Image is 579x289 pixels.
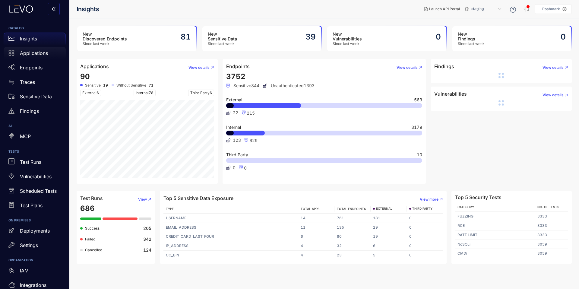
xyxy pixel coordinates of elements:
td: 19 [371,232,407,241]
a: Applications [4,47,66,62]
p: Applications [20,50,48,56]
span: Since last week [458,42,485,46]
h3: New Discovered Endpoints [83,32,127,41]
a: Test Plans [4,199,66,214]
span: 0 [233,165,236,170]
span: warning [8,108,14,114]
b: 124 [143,248,151,252]
span: 0 [244,165,247,170]
td: 23 [334,251,371,260]
span: TYPE [166,207,174,211]
td: IP_ADDRESS [163,241,298,251]
b: 71 [149,83,153,87]
a: Sensitive Data [4,91,66,105]
td: 0 [407,214,443,223]
span: 22 [233,110,238,115]
td: 761 [334,214,371,223]
button: View details [392,63,422,72]
span: Third Party [188,90,214,96]
span: 215 [247,110,255,116]
p: Scheduled Tests [20,188,57,194]
h6: AI [8,124,61,128]
span: 10 [417,153,422,157]
h3: New Vulnerabilities [333,32,362,41]
a: Deployments [4,225,66,239]
span: THIRD PARTY [412,207,432,211]
h4: Vulnerabilities [434,91,467,97]
p: Endpoints [20,65,43,70]
td: EMAIL_ADDRESS [163,223,298,232]
button: View details [538,90,568,100]
b: 342 [143,237,151,242]
h6: ON PREMISES [8,219,61,222]
span: 563 [414,98,422,102]
span: 90 [80,72,90,81]
td: 14 [298,214,334,223]
a: Findings [4,105,66,119]
h4: Top 5 Sensitive Data Exposure [163,195,233,201]
td: 6 [371,241,407,251]
b: 205 [143,226,151,231]
h6: ORGANIZATION [8,259,61,262]
h2: 0 [561,32,566,41]
a: Test Runs [4,156,66,170]
span: TOTAL APPS [301,207,320,211]
p: Insights [20,36,37,41]
span: 686 [80,204,95,213]
span: Failed [85,237,95,241]
td: 11 [298,223,334,232]
span: Sensitive 844 [226,83,259,88]
p: Integrations [20,282,46,288]
span: External [226,98,242,102]
h4: Endpoints [226,64,250,69]
h4: Applications [80,64,109,69]
h2: 81 [181,32,191,41]
p: Findings [20,108,39,114]
p: Traces [20,79,35,85]
a: MCP [4,131,66,145]
td: 0 [407,223,443,232]
span: team [8,268,14,274]
span: View details [543,93,564,97]
span: Sensitive [85,83,101,87]
span: EXTERNAL [376,207,392,211]
td: CMDi [455,249,535,258]
span: Insights [77,6,99,13]
button: double-left [48,3,60,15]
button: View details [538,63,568,72]
a: Insights [4,33,66,47]
span: Unauthenticated 1393 [263,83,315,88]
a: Scheduled Tests [4,185,66,199]
span: Third Party [226,153,248,157]
td: 3333 [535,221,568,230]
span: Success [85,226,100,230]
a: Settings [4,239,66,254]
td: 80 [334,232,371,241]
p: MCP [20,134,31,139]
span: Since last week [83,42,127,46]
span: Internal [226,125,241,129]
p: Test Plans [20,203,43,208]
span: View [138,197,147,202]
td: 3059 [535,249,568,258]
span: 6 [210,91,212,95]
span: Internal [134,90,156,96]
td: CREDIT_CARD_LAST_FOUR [163,232,298,241]
span: External [80,90,101,96]
button: View more [415,195,443,204]
span: Since last week [208,42,237,46]
p: Sensitive Data [20,94,52,99]
a: Vulnerabilities [4,170,66,185]
h3: New Findings [458,32,485,41]
p: Deployments [20,228,50,233]
td: CC_BIN [163,251,298,260]
p: Test Runs [20,159,41,165]
span: 3179 [411,125,422,129]
td: 4 [298,241,334,251]
td: RCE [455,221,535,230]
span: View more [420,197,438,202]
span: TOTAL ENDPOINTS [337,207,366,211]
span: 123 [233,138,241,143]
td: 3333 [535,212,568,221]
span: 78 [149,91,153,95]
